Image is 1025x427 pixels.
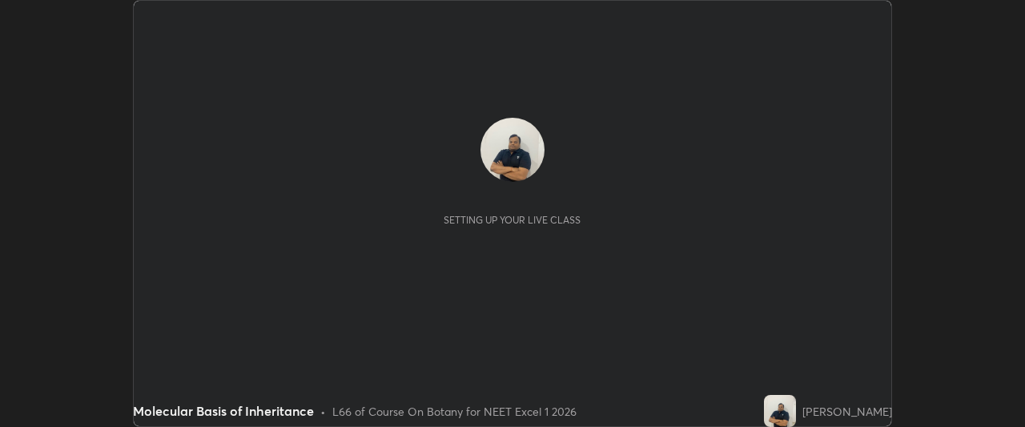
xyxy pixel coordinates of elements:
[764,395,796,427] img: 390311c6a4d943fab4740fd561fcd617.jpg
[480,118,545,182] img: 390311c6a4d943fab4740fd561fcd617.jpg
[320,403,326,420] div: •
[444,214,581,226] div: Setting up your live class
[133,401,314,421] div: Molecular Basis of Inheritance
[802,403,892,420] div: [PERSON_NAME]
[332,403,577,420] div: L66 of Course On Botany for NEET Excel 1 2026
